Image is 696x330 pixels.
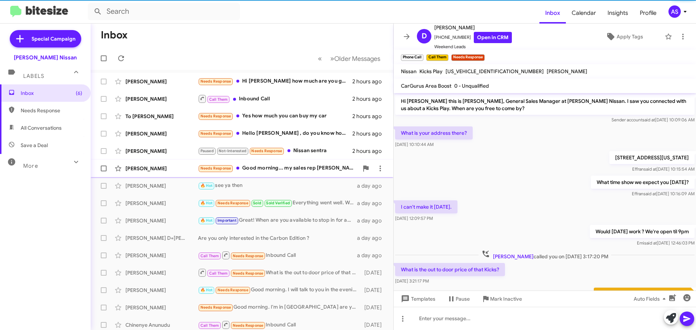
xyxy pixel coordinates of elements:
div: Great! When are you available to stop in for an appraisal ? Address is [STREET_ADDRESS] [198,216,357,225]
span: [DATE] 3:21:17 PM [395,278,429,284]
input: Search [88,3,240,20]
span: Pause [456,292,470,305]
span: More [23,163,38,169]
div: Good morning. I will talk to you in the evening around 6 pm [198,286,361,294]
span: Sender account [DATE] 10:09:06 AM [612,117,695,122]
span: Call Them [200,323,219,328]
span: Inbox [21,89,82,97]
span: Important [217,218,236,223]
span: Paused [200,149,214,153]
a: Insights [602,3,634,24]
small: Phone Call [401,54,423,61]
div: 2 hours ago [352,95,388,103]
div: a day ago [357,200,388,207]
div: a day ago [357,234,388,242]
p: Hi [PERSON_NAME] this is [PERSON_NAME], General Sales Manager at [PERSON_NAME] Nissan. I saw you ... [395,95,695,115]
span: Needs Response [21,107,82,114]
p: What is your address there? [395,126,473,139]
span: Needs Response [217,288,248,292]
h1: Inbox [101,29,128,41]
div: [DATE] [361,269,388,276]
div: a day ago [357,182,388,189]
p: sent figures [594,288,695,306]
span: (6) [76,89,82,97]
p: I can't make it [DATE]. [395,200,457,213]
span: CarGurus Area Boost [401,83,451,89]
button: Pause [441,292,476,305]
div: a day ago [357,217,388,224]
span: [PERSON_NAME] [547,68,587,75]
small: Call Them [426,54,448,61]
div: [PERSON_NAME] [125,252,198,259]
span: Needs Response [233,323,264,328]
span: said at [642,117,655,122]
span: Nissan [401,68,417,75]
span: Effran [DATE] 10:16:09 AM [632,191,695,196]
p: [STREET_ADDRESS][US_STATE] [609,151,695,164]
div: [PERSON_NAME] [125,78,198,85]
div: [PERSON_NAME] [125,287,198,294]
div: Inbound Call [198,251,357,260]
span: 🔥 Hot [200,288,213,292]
span: » [330,54,334,63]
div: Inbound Call [198,94,352,103]
div: [PERSON_NAME] [125,304,198,311]
span: Sold Verified [266,201,290,205]
span: 🔥 Hot [200,183,213,188]
span: called you on [DATE] 3:17:20 PM [478,250,611,260]
button: Auto Fields [628,292,674,305]
div: Chinenye Anunudu [125,321,198,329]
div: Are you only interested in the Carbon Edition ? [198,234,357,242]
div: Nissan sentra [198,147,352,155]
div: [DATE] [361,321,388,329]
span: 🔥 Hot [200,201,213,205]
button: Apply Tags [587,30,661,43]
span: Weekend Leads [434,43,512,50]
div: Hello [PERSON_NAME] , do you know how much the 2020 Nissan Altima would be valued at ? [198,129,352,138]
span: Needs Response [200,131,231,136]
div: [PERSON_NAME] D+[PERSON_NAME] [125,234,198,242]
p: What is the out to door price of that Kicks? [395,263,505,276]
span: Templates [399,292,435,305]
div: Hi [PERSON_NAME] how much are you guys buying them for? [198,77,352,85]
span: D [422,30,427,42]
div: Yes how much you can buy my car [198,112,352,120]
div: 2 hours ago [352,130,388,137]
span: Call Them [209,271,228,276]
a: Profile [634,3,662,24]
div: [DATE] [361,287,388,294]
div: 2 hours ago [352,78,388,85]
a: Calendar [566,3,602,24]
button: Previous [314,51,326,66]
span: Needs Response [200,305,231,310]
span: Sold [253,201,261,205]
button: AS [662,5,688,18]
div: 2 hours ago [352,147,388,155]
span: Mark Inactive [490,292,522,305]
a: Open in CRM [474,32,512,43]
a: Inbox [539,3,566,24]
div: Inbound Call [198,320,361,329]
span: 0 - Unqualified [454,83,489,89]
div: Everything went well. Would you tell [PERSON_NAME] we got our issue solved. Would you please ask ... [198,199,357,207]
span: Emi [DATE] 12:46:03 PM [637,240,695,246]
span: [PERSON_NAME] [493,253,534,260]
button: Next [326,51,385,66]
span: All Conversations [21,124,62,131]
span: [PERSON_NAME] [434,23,512,32]
div: [PERSON_NAME] [125,200,198,207]
div: What is the out to door price of that Kicks? [198,268,361,277]
a: Special Campaign [10,30,81,47]
div: Good morning... my sales rep [PERSON_NAME] was great sadly the numbers were not there. It's ok so... [198,164,359,172]
div: Good morning. I'm in [GEOGRAPHIC_DATA] are you able to get me stock #250838A for $25k total drive... [198,303,361,312]
div: [PERSON_NAME] [125,95,198,103]
span: Special Campaign [32,35,75,42]
nav: Page navigation example [314,51,385,66]
span: Labels [23,73,44,79]
span: Save a Deal [21,142,48,149]
div: a day ago [357,252,388,259]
